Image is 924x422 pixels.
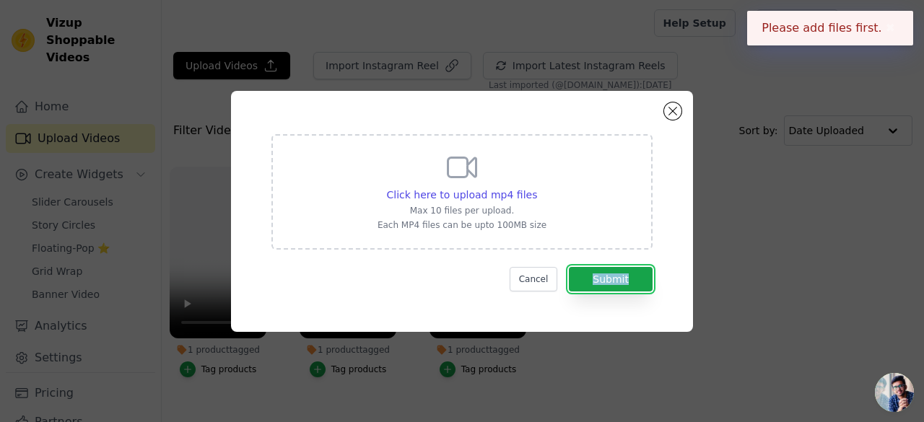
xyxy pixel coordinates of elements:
button: Close [882,19,899,37]
button: Close modal [664,102,681,120]
p: Max 10 files per upload. [378,205,546,216]
span: Click here to upload mp4 files [387,189,538,201]
button: Submit [569,267,653,291]
div: Açık sohbet [875,373,914,412]
div: Please add files first. [747,11,913,45]
p: Each MP4 files can be upto 100MB size [378,219,546,231]
button: Cancel [510,267,558,291]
